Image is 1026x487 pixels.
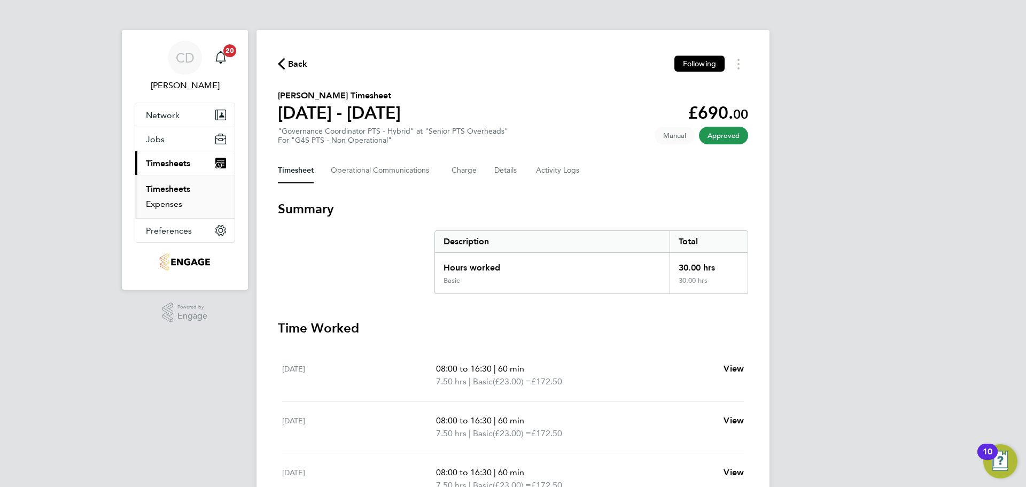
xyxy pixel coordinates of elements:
[331,158,434,183] button: Operational Communications
[436,467,492,477] span: 08:00 to 16:30
[688,103,748,123] app-decimal: £690.
[436,376,467,386] span: 7.50 hrs
[724,414,744,427] a: View
[536,158,581,183] button: Activity Logs
[135,219,235,242] button: Preferences
[146,184,190,194] a: Timesheets
[177,303,207,312] span: Powered by
[724,467,744,477] span: View
[278,200,748,218] h3: Summary
[498,364,524,374] span: 60 min
[176,51,195,65] span: CD
[160,253,209,270] img: g4s7-logo-retina.png
[452,158,477,183] button: Charge
[210,41,231,75] a: 20
[135,41,235,92] a: CD[PERSON_NAME]
[724,362,744,375] a: View
[494,467,496,477] span: |
[135,253,235,270] a: Go to home page
[135,175,235,218] div: Timesheets
[282,362,436,388] div: [DATE]
[531,376,562,386] span: £172.50
[729,56,748,72] button: Timesheets Menu
[278,158,314,183] button: Timesheet
[135,103,235,127] button: Network
[135,127,235,151] button: Jobs
[493,376,531,386] span: (£23.00) =
[473,375,493,388] span: Basic
[531,428,562,438] span: £172.50
[436,364,492,374] span: 08:00 to 16:30
[983,452,992,466] div: 10
[469,376,471,386] span: |
[498,415,524,426] span: 60 min
[278,320,748,337] h3: Time Worked
[469,428,471,438] span: |
[494,364,496,374] span: |
[135,79,235,92] span: Craig Dixon
[434,230,748,294] div: Summary
[724,415,744,426] span: View
[435,231,670,252] div: Description
[436,415,492,426] span: 08:00 to 16:30
[699,127,748,144] span: This timesheet has been approved.
[498,467,524,477] span: 60 min
[278,89,401,102] h2: [PERSON_NAME] Timesheet
[278,102,401,123] h1: [DATE] - [DATE]
[278,136,508,145] div: For "G4S PTS - Non Operational"
[670,253,748,276] div: 30.00 hrs
[177,312,207,321] span: Engage
[724,466,744,479] a: View
[135,151,235,175] button: Timesheets
[655,127,695,144] span: This timesheet was manually created.
[282,414,436,440] div: [DATE]
[683,59,716,68] span: Following
[435,253,670,276] div: Hours worked
[278,127,508,145] div: "Governance Coordinator PTS - Hybrid" at "Senior PTS Overheads"
[146,199,182,209] a: Expenses
[670,276,748,293] div: 30.00 hrs
[146,226,192,236] span: Preferences
[162,303,208,323] a: Powered byEngage
[724,364,744,374] span: View
[444,276,460,285] div: Basic
[674,56,725,72] button: Following
[223,44,236,57] span: 20
[146,134,165,144] span: Jobs
[733,106,748,122] span: 00
[493,428,531,438] span: (£23.00) =
[983,444,1017,478] button: Open Resource Center, 10 new notifications
[473,427,493,440] span: Basic
[494,158,519,183] button: Details
[288,58,308,71] span: Back
[146,110,180,120] span: Network
[670,231,748,252] div: Total
[122,30,248,290] nav: Main navigation
[436,428,467,438] span: 7.50 hrs
[278,57,308,71] button: Back
[146,158,190,168] span: Timesheets
[494,415,496,426] span: |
